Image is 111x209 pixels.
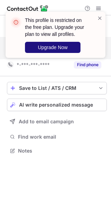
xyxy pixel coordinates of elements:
span: AI write personalized message [19,102,93,108]
button: Notes [7,146,107,156]
img: error [10,17,22,28]
div: Save to List / ATS / CRM [19,85,95,91]
span: Upgrade Now [38,45,68,50]
span: Add to email campaign [19,119,74,124]
span: Notes [18,148,104,154]
button: Upgrade Now [25,42,80,53]
button: Add to email campaign [7,115,107,128]
img: ContactOut v5.3.10 [7,4,49,13]
span: Find work email [18,134,104,140]
button: AI write personalized message [7,99,107,111]
button: save-profile-one-click [7,82,107,94]
button: Find work email [7,132,107,142]
header: This profile is restricted on the free plan. Upgrade your plan to view all profiles. [25,17,89,38]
